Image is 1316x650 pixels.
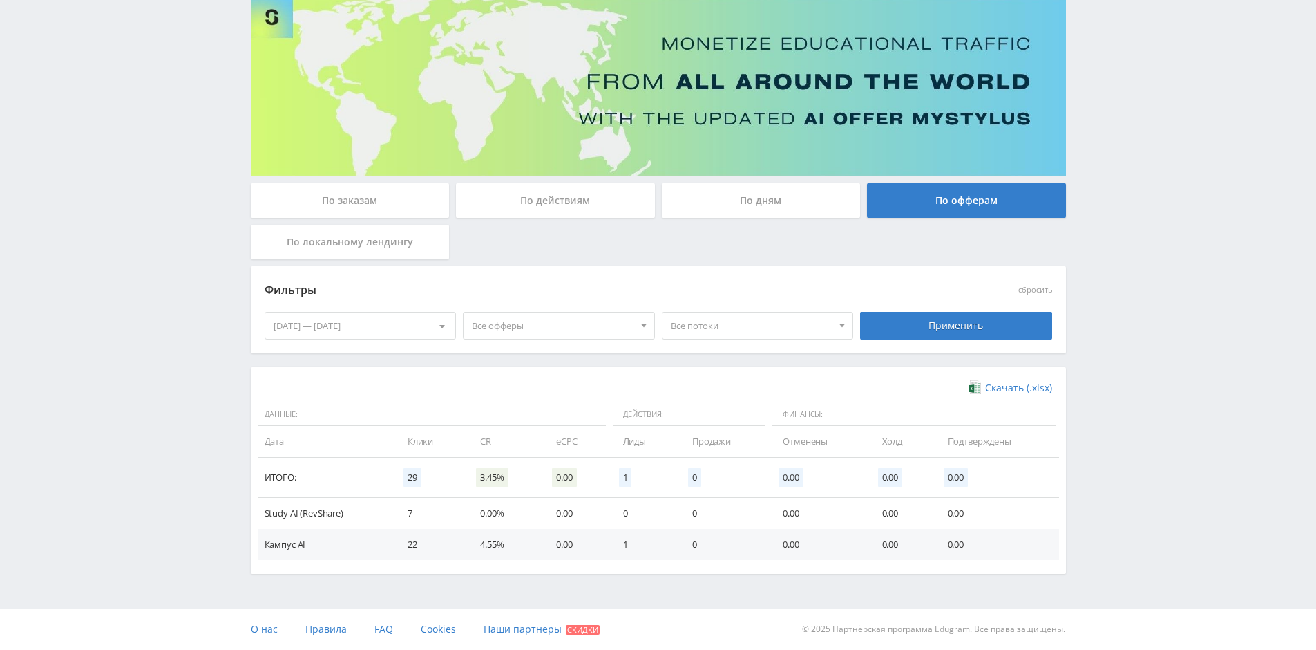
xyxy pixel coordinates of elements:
td: Отменены [769,426,868,457]
td: Лиды [609,426,678,457]
div: По дням [662,183,861,218]
span: Скачать (.xlsx) [985,382,1052,393]
span: 0.00 [779,468,803,487]
td: eCPC [542,426,609,457]
td: 0.00 [769,529,868,560]
a: FAQ [374,609,393,650]
span: Правила [305,622,347,635]
img: xlsx [969,380,980,394]
td: 0 [678,498,769,529]
button: сбросить [1018,286,1052,295]
td: Итого: [258,458,394,498]
td: CR [466,426,542,457]
td: 0.00 [934,498,1059,529]
span: Финансы: [772,403,1055,427]
td: 0.00 [542,529,609,560]
td: Кампус AI [258,529,394,560]
span: 0.00 [878,468,902,487]
td: 22 [394,529,467,560]
span: Действия: [613,403,766,427]
span: Cookies [421,622,456,635]
div: © 2025 Партнёрская программа Edugram. Все права защищены. [665,609,1065,650]
a: Наши партнеры Скидки [484,609,600,650]
td: Подтверждены [934,426,1059,457]
td: Дата [258,426,394,457]
td: 0.00% [466,498,542,529]
td: 0.00 [542,498,609,529]
span: 0 [688,468,701,487]
td: Холд [868,426,934,457]
div: Применить [860,312,1052,340]
td: 4.55% [466,529,542,560]
a: Cookies [421,609,456,650]
span: 3.45% [476,468,508,487]
span: Все офферы [472,313,633,339]
span: Наши партнеры [484,622,562,635]
div: По офферам [867,183,1066,218]
div: По заказам [251,183,450,218]
span: Скидки [566,625,600,635]
div: По действиям [456,183,655,218]
span: Все потоки [671,313,832,339]
span: 0.00 [552,468,576,487]
span: 0.00 [944,468,968,487]
a: Правила [305,609,347,650]
td: 0.00 [868,529,934,560]
span: 29 [403,468,421,487]
span: Данные: [258,403,606,427]
td: 1 [609,529,678,560]
div: Фильтры [265,280,854,301]
div: [DATE] — [DATE] [265,313,456,339]
td: Продажи [678,426,769,457]
td: 7 [394,498,467,529]
td: 0 [678,529,769,560]
td: Study AI (RevShare) [258,498,394,529]
a: О нас [251,609,278,650]
span: FAQ [374,622,393,635]
div: По локальному лендингу [251,225,450,259]
a: Скачать (.xlsx) [969,381,1051,395]
span: 1 [619,468,632,487]
span: О нас [251,622,278,635]
td: Клики [394,426,467,457]
td: 0 [609,498,678,529]
td: 0.00 [868,498,934,529]
td: 0.00 [769,498,868,529]
td: 0.00 [934,529,1059,560]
